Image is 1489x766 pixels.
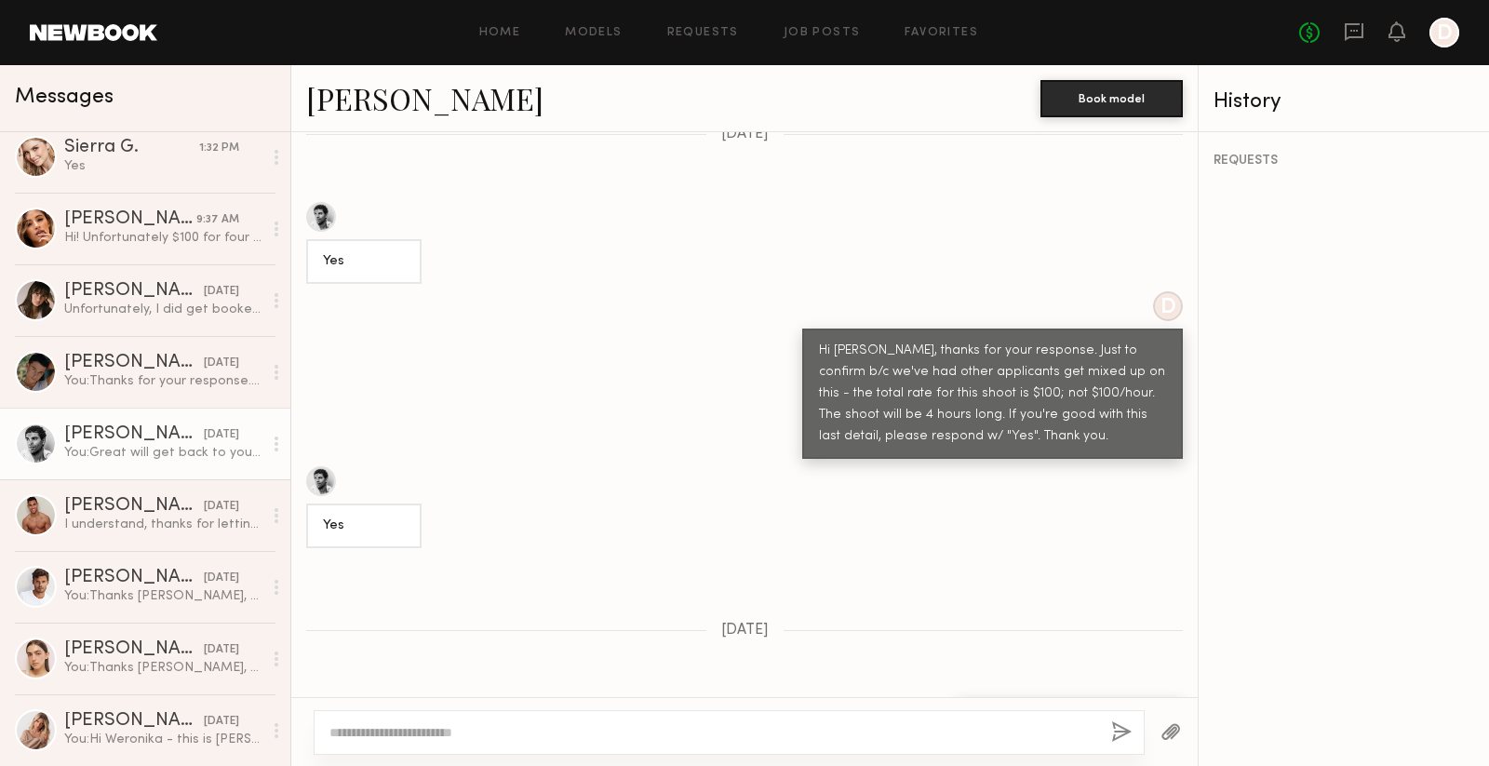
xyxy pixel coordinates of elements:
[306,78,543,118] a: [PERSON_NAME]
[323,251,405,273] div: Yes
[204,570,239,587] div: [DATE]
[64,229,262,247] div: Hi! Unfortunately $100 for four hours is below my rate but I wish you luck!
[204,641,239,659] div: [DATE]
[905,27,978,39] a: Favorites
[64,354,204,372] div: [PERSON_NAME]
[204,283,239,301] div: [DATE]
[784,27,861,39] a: Job Posts
[1214,155,1474,168] div: REQUESTS
[1040,80,1183,117] button: Book model
[64,659,262,677] div: You: Thanks [PERSON_NAME], appreciate you!
[204,498,239,516] div: [DATE]
[721,127,769,142] span: [DATE]
[64,425,204,444] div: [PERSON_NAME]
[64,516,262,533] div: I understand, thanks for letting me know. I do see the rate range is up to $30/hour. Could I at l...
[204,426,239,444] div: [DATE]
[721,623,769,638] span: [DATE]
[64,282,204,301] div: [PERSON_NAME]
[64,444,262,462] div: You: Great will get back to you soon.
[64,157,262,175] div: Yes
[64,712,204,731] div: [PERSON_NAME]
[64,210,196,229] div: [PERSON_NAME]
[667,27,739,39] a: Requests
[204,355,239,372] div: [DATE]
[479,27,521,39] a: Home
[565,27,622,39] a: Models
[64,139,199,157] div: Sierra G.
[196,211,239,229] div: 9:37 AM
[1040,89,1183,105] a: Book model
[64,497,204,516] div: [PERSON_NAME]
[64,569,204,587] div: [PERSON_NAME]
[15,87,114,108] span: Messages
[64,372,262,390] div: You: Thanks for your response. We appreciate you!
[819,341,1166,448] div: Hi [PERSON_NAME], thanks for your response. Just to confirm b/c we've had other applicants get mi...
[323,516,405,537] div: Yes
[199,140,239,157] div: 1:32 PM
[1429,18,1459,47] a: D
[1214,91,1474,113] div: History
[64,587,262,605] div: You: Thanks [PERSON_NAME], but the budget is set for this one. Stay in touch!
[64,301,262,318] div: Unfortunately, I did get booked out for something so I am no longer available for the dates
[64,640,204,659] div: [PERSON_NAME]
[64,731,262,748] div: You: Hi Weronika - this is [PERSON_NAME], the photographer for the “Active Wear / Sports Wear” pr...
[204,713,239,731] div: [DATE]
